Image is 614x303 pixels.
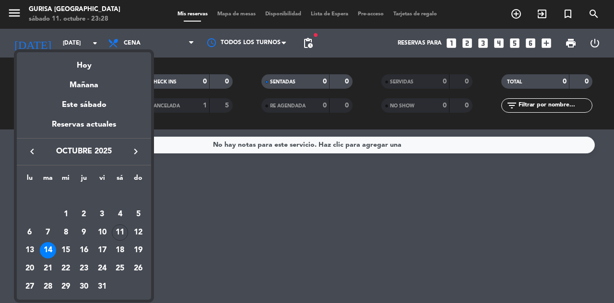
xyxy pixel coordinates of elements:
[93,259,111,278] td: 24 de octubre de 2025
[22,242,38,258] div: 13
[94,242,110,258] div: 17
[57,241,75,259] td: 15 de octubre de 2025
[75,259,93,278] td: 23 de octubre de 2025
[127,145,144,158] button: keyboard_arrow_right
[76,260,92,277] div: 23
[129,205,147,223] td: 5 de octubre de 2025
[111,259,130,278] td: 25 de octubre de 2025
[21,278,39,296] td: 27 de octubre de 2025
[39,173,57,187] th: martes
[93,278,111,296] td: 31 de octubre de 2025
[75,173,93,187] th: jueves
[57,223,75,242] td: 8 de octubre de 2025
[17,72,151,92] div: Mañana
[58,242,74,258] div: 15
[93,241,111,259] td: 17 de octubre de 2025
[40,242,56,258] div: 14
[130,242,146,258] div: 19
[76,206,92,222] div: 2
[57,259,75,278] td: 22 de octubre de 2025
[129,241,147,259] td: 19 de octubre de 2025
[58,260,74,277] div: 22
[22,279,38,295] div: 27
[40,224,56,241] div: 7
[57,205,75,223] td: 1 de octubre de 2025
[58,206,74,222] div: 1
[94,279,110,295] div: 31
[22,260,38,277] div: 20
[57,278,75,296] td: 29 de octubre de 2025
[41,145,127,158] span: octubre 2025
[93,205,111,223] td: 3 de octubre de 2025
[94,224,110,241] div: 10
[129,173,147,187] th: domingo
[76,279,92,295] div: 30
[40,279,56,295] div: 28
[22,224,38,241] div: 6
[76,242,92,258] div: 16
[17,92,151,118] div: Este sábado
[40,260,56,277] div: 21
[17,52,151,72] div: Hoy
[75,223,93,242] td: 9 de octubre de 2025
[93,223,111,242] td: 10 de octubre de 2025
[57,173,75,187] th: miércoles
[24,145,41,158] button: keyboard_arrow_left
[130,224,146,241] div: 12
[39,223,57,242] td: 7 de octubre de 2025
[17,118,151,138] div: Reservas actuales
[39,259,57,278] td: 21 de octubre de 2025
[58,224,74,241] div: 8
[111,205,130,223] td: 4 de octubre de 2025
[93,173,111,187] th: viernes
[75,205,93,223] td: 2 de octubre de 2025
[130,146,142,157] i: keyboard_arrow_right
[111,241,130,259] td: 18 de octubre de 2025
[112,206,128,222] div: 4
[111,223,130,242] td: 11 de octubre de 2025
[94,206,110,222] div: 3
[21,173,39,187] th: lunes
[39,241,57,259] td: 14 de octubre de 2025
[112,242,128,258] div: 18
[112,260,128,277] div: 25
[39,278,57,296] td: 28 de octubre de 2025
[21,241,39,259] td: 13 de octubre de 2025
[76,224,92,241] div: 9
[75,241,93,259] td: 16 de octubre de 2025
[58,279,74,295] div: 29
[21,259,39,278] td: 20 de octubre de 2025
[129,223,147,242] td: 12 de octubre de 2025
[75,278,93,296] td: 30 de octubre de 2025
[21,187,147,205] td: OCT.
[112,224,128,241] div: 11
[130,260,146,277] div: 26
[94,260,110,277] div: 24
[26,146,38,157] i: keyboard_arrow_left
[130,206,146,222] div: 5
[21,223,39,242] td: 6 de octubre de 2025
[111,173,130,187] th: sábado
[129,259,147,278] td: 26 de octubre de 2025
